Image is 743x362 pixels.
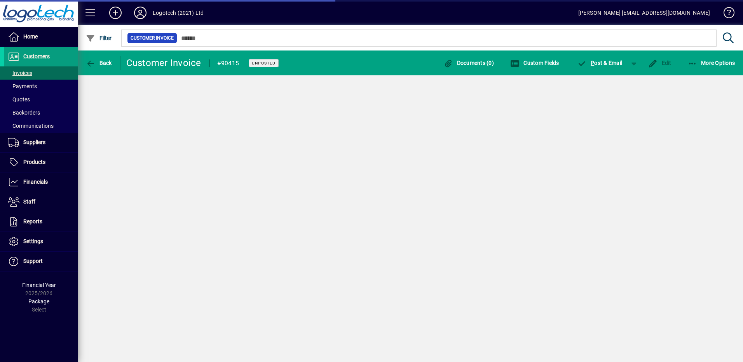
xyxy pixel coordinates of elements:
[23,258,43,264] span: Support
[153,7,204,19] div: Logotech (2021) Ltd
[4,232,78,251] a: Settings
[84,56,114,70] button: Back
[718,2,733,27] a: Knowledge Base
[23,198,35,205] span: Staff
[103,6,128,20] button: Add
[23,179,48,185] span: Financials
[28,298,49,305] span: Package
[86,35,112,41] span: Filter
[131,34,174,42] span: Customer Invoice
[252,61,276,66] span: Unposted
[8,70,32,76] span: Invoices
[84,31,114,45] button: Filter
[574,56,626,70] button: Post & Email
[23,33,38,40] span: Home
[688,60,735,66] span: More Options
[8,83,37,89] span: Payments
[22,282,56,288] span: Financial Year
[78,56,120,70] app-page-header-button: Back
[686,56,737,70] button: More Options
[4,153,78,172] a: Products
[577,60,623,66] span: ost & Email
[23,53,50,59] span: Customers
[86,60,112,66] span: Back
[217,57,239,70] div: #90415
[4,252,78,271] a: Support
[4,133,78,152] a: Suppliers
[510,60,559,66] span: Custom Fields
[4,212,78,231] a: Reports
[443,60,494,66] span: Documents (0)
[4,192,78,212] a: Staff
[23,238,43,244] span: Settings
[578,7,710,19] div: [PERSON_NAME] [EMAIL_ADDRESS][DOMAIN_NAME]
[4,106,78,119] a: Backorders
[4,66,78,80] a: Invoices
[8,123,54,129] span: Communications
[4,93,78,106] a: Quotes
[23,218,42,225] span: Reports
[508,56,561,70] button: Custom Fields
[4,27,78,47] a: Home
[8,110,40,116] span: Backorders
[648,60,671,66] span: Edit
[4,80,78,93] a: Payments
[8,96,30,103] span: Quotes
[646,56,673,70] button: Edit
[4,119,78,132] a: Communications
[23,159,45,165] span: Products
[4,172,78,192] a: Financials
[23,139,45,145] span: Suppliers
[126,57,201,69] div: Customer Invoice
[128,6,153,20] button: Profile
[441,56,496,70] button: Documents (0)
[591,60,594,66] span: P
